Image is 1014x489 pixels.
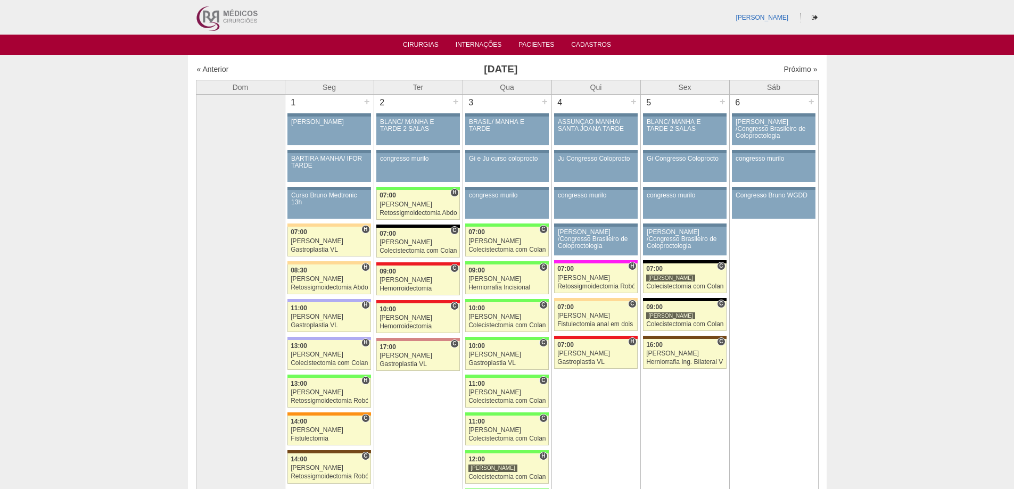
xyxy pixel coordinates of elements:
[647,229,723,250] div: [PERSON_NAME] /Congresso Brasileiro de Coloproctologia
[291,267,307,274] span: 08:30
[469,119,545,132] div: BRASIL/ MANHÃ E TARDE
[287,302,370,332] a: H 11:00 [PERSON_NAME] Gastroplastia VL
[285,95,302,111] div: 1
[557,303,574,311] span: 07:00
[643,339,726,369] a: C 16:00 [PERSON_NAME] Herniorrafia Ing. Bilateral VL
[380,314,457,321] div: [PERSON_NAME]
[647,119,723,132] div: BLANC/ MANHÃ E TARDE 2 SALAS
[380,323,457,330] div: Hemorroidectomia
[380,230,396,237] span: 07:00
[291,380,307,387] span: 13:00
[465,190,548,219] a: congresso murilo
[736,119,812,140] div: [PERSON_NAME] /Congresso Brasileiro de Coloproctologia
[641,95,657,111] div: 5
[380,361,457,368] div: Gastroplastia VL
[287,150,370,153] div: Key: Aviso
[465,340,548,370] a: C 10:00 [PERSON_NAME] Gastroplastia VL
[287,153,370,182] a: BARTIRA MANHÃ/ IFOR TARDE
[557,283,634,290] div: Retossigmoidectomia Robótica
[557,350,634,357] div: [PERSON_NAME]
[287,337,370,340] div: Key: Christóvão da Gama
[643,301,726,331] a: C 09:00 [PERSON_NAME] Colecistectomia com Colangiografia VL
[197,65,229,73] a: « Anterior
[287,412,370,416] div: Key: São Luiz - SCS
[380,285,457,292] div: Hemorroidectomia
[732,190,815,219] a: Congresso Bruno WGDD
[469,155,545,162] div: Gi e Ju curso coloprocto
[451,95,460,109] div: +
[557,312,634,319] div: [PERSON_NAME]
[287,227,370,256] a: H 07:00 [PERSON_NAME] Gastroplastia VL
[646,350,723,357] div: [PERSON_NAME]
[291,228,307,236] span: 07:00
[465,337,548,340] div: Key: Brasil
[291,351,368,358] div: [PERSON_NAME]
[465,375,548,378] div: Key: Brasil
[468,313,546,320] div: [PERSON_NAME]
[736,14,788,21] a: [PERSON_NAME]
[643,113,726,117] div: Key: Aviso
[465,378,548,408] a: C 11:00 [PERSON_NAME] Colecistectomia com Colangiografia VL
[646,341,663,349] span: 16:00
[784,65,817,73] a: Próximo »
[554,336,637,339] div: Key: Assunção
[468,267,485,274] span: 09:00
[380,210,457,217] div: Retossigmoidectomia Abdominal VL
[643,153,726,182] a: Gi Congresso Coloprocto
[374,80,463,94] th: Ter
[361,225,369,234] span: Hospital
[540,95,549,109] div: +
[465,153,548,182] a: Gi e Ju curso coloprocto
[361,452,369,460] span: Consultório
[468,284,546,291] div: Herniorrafia Incisional
[468,276,546,283] div: [PERSON_NAME]
[380,192,396,199] span: 07:00
[647,155,723,162] div: Gi Congresso Coloprocto
[557,341,574,349] span: 07:00
[468,342,485,350] span: 10:00
[465,113,548,117] div: Key: Aviso
[646,303,663,311] span: 09:00
[557,359,634,366] div: Gastroplastia VL
[291,342,307,350] span: 13:00
[380,119,456,132] div: BLANC/ MANHÃ E TARDE 2 SALAS
[557,265,574,272] span: 07:00
[465,302,548,332] a: C 10:00 [PERSON_NAME] Colecistectomia com Colangiografia VL
[468,228,485,236] span: 07:00
[646,274,695,282] div: [PERSON_NAME]
[380,201,457,208] div: [PERSON_NAME]
[465,264,548,294] a: C 09:00 [PERSON_NAME] Herniorrafia Incisional
[558,192,634,199] div: congresso murilo
[291,238,368,245] div: [PERSON_NAME]
[539,263,547,271] span: Consultório
[468,397,546,404] div: Colecistectomia com Colangiografia VL
[468,246,546,253] div: Colecistectomia com Colangiografia VL
[380,352,457,359] div: [PERSON_NAME]
[465,150,548,153] div: Key: Aviso
[628,337,636,346] span: Hospital
[291,397,368,404] div: Retossigmoidectomia Robótica
[361,263,369,271] span: Hospital
[463,80,551,94] th: Qua
[558,229,634,250] div: [PERSON_NAME] /Congresso Brasileiro de Coloproctologia
[628,300,636,308] span: Consultório
[468,435,546,442] div: Colecistectomia com Colangiografia VL
[287,375,370,378] div: Key: Brasil
[643,223,726,227] div: Key: Aviso
[376,300,459,303] div: Key: Assunção
[361,301,369,309] span: Hospital
[643,187,726,190] div: Key: Aviso
[552,95,568,111] div: 4
[554,223,637,227] div: Key: Aviso
[643,263,726,293] a: C 07:00 [PERSON_NAME] Colecistectomia com Colangiografia VL
[291,276,368,283] div: [PERSON_NAME]
[717,262,725,270] span: Consultório
[291,192,367,206] div: Curso Bruno Medtronic 13h
[468,360,546,367] div: Gastroplastia VL
[736,155,812,162] div: congresso murilo
[287,113,370,117] div: Key: Aviso
[291,427,368,434] div: [PERSON_NAME]
[465,450,548,453] div: Key: Brasil
[468,380,485,387] span: 11:00
[554,187,637,190] div: Key: Aviso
